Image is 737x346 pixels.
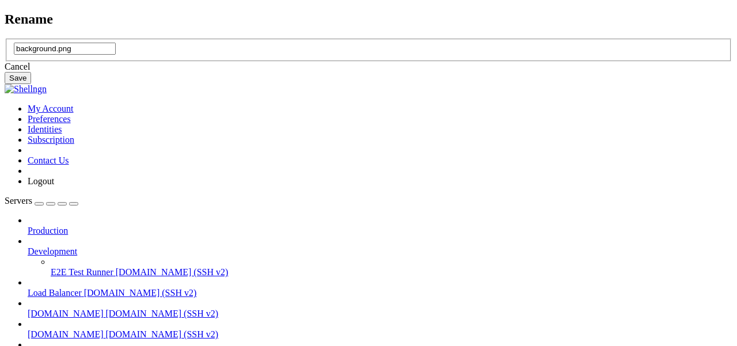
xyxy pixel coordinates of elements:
x-row: Last login: [DATE] from [TECHNICAL_ID] [5,249,587,259]
x-row: Usage of /: 72.9% of 14.66GB Users logged in: 0 [5,44,587,54]
a: Development [28,246,732,257]
button: Save [5,72,31,84]
span: [DOMAIN_NAME] (SSH v2) [84,288,197,298]
x-row: [URL][DOMAIN_NAME] [5,112,587,122]
span: [DOMAIN_NAME] [28,329,104,339]
li: Development [28,236,732,277]
li: [DOMAIN_NAME] [DOMAIN_NAME] (SSH v2) [28,319,732,340]
a: Production [28,226,732,236]
img: Shellngn [5,84,47,94]
a: Logout [28,176,54,186]
x-row: Run 'do-release-upgrade' to upgrade to it. [5,220,587,230]
a: Contact Us [28,155,69,165]
h2: Rename [5,12,732,27]
a: Subscription [28,135,74,145]
a: Preferences [28,114,71,124]
a: Load Balancer [DOMAIN_NAME] (SSH v2) [28,288,732,298]
span: Чтобы просмотреть дополнительные обновления выполните: apt list --upgradable [5,161,355,170]
li: E2E Test Runner [DOMAIN_NAME] (SSH v2) [51,257,732,277]
span: E2E Test Runner [51,267,113,277]
a: [DOMAIN_NAME] [DOMAIN_NAME] (SSH v2) [28,329,732,340]
x-row: New release '24.04.3 LTS' available. [5,210,587,220]
div: Cancel [5,62,732,72]
span: [DOMAIN_NAME] (SSH v2) [116,267,229,277]
a: [DOMAIN_NAME] [DOMAIN_NAME] (SSH v2) [28,309,732,319]
a: My Account [28,104,74,113]
li: Production [28,215,732,236]
x-row: root@server1:~# [5,259,587,269]
span: [DOMAIN_NAME] (SSH v2) [106,309,219,318]
span: [DOMAIN_NAME] (SSH v2) [106,329,219,339]
li: [DOMAIN_NAME] [DOMAIN_NAME] (SSH v2) [28,298,732,319]
a: Identities [28,124,62,134]
span: 51 обновление может быть применено немедленно. [5,151,216,161]
x-row: Swap usage: 7% [5,63,587,73]
span: Подробнее о включении службы ESM Apps at [URL][DOMAIN_NAME] [5,191,276,200]
li: Load Balancer [DOMAIN_NAME] (SSH v2) [28,277,732,298]
x-row: System load: 0.69 Processes: 138 [5,34,587,44]
span: Servers [5,196,32,206]
div: (16, 26) [82,259,87,269]
x-row: just raised the bar for easy, resilient and secure K8s cluster deployment. [5,93,587,102]
span: [DOMAIN_NAME] [28,309,104,318]
span: 7 дополнительных обновлений безопасности могут быть применены с помощью ESM Apps. [5,181,378,190]
a: Servers [5,196,78,206]
span: Расширенное поддержание безопасности (ESM) для Applications выключено. [5,132,327,141]
span: System information as of Вс 10 авг 2025 17:56:01 UTC [5,14,244,24]
span: Development [28,246,77,256]
x-row: * Strictly confined Kubernetes makes edge and IoT secure. Learn how MicroK8s [5,83,587,93]
span: Production [28,226,68,235]
span: Load Balancer [28,288,82,298]
a: E2E Test Runner [DOMAIN_NAME] (SSH v2) [51,267,732,277]
x-row: Memory usage: 68% IPv4 address for ens18: [TECHNICAL_ID] [5,54,587,63]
